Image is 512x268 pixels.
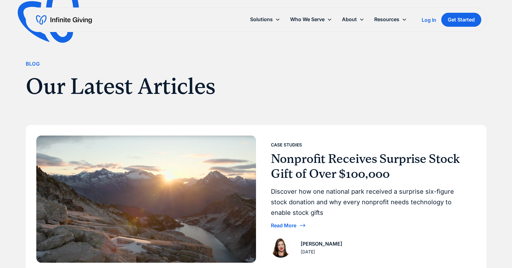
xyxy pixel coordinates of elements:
[36,15,92,25] a: home
[337,13,369,26] div: About
[285,13,337,26] div: Who We Serve
[250,15,273,24] div: Solutions
[290,15,325,24] div: Who We Serve
[422,17,436,22] div: Log In
[369,13,412,26] div: Resources
[26,73,344,100] h1: Our Latest Articles
[271,141,302,149] div: Case Studies
[342,15,357,24] div: About
[245,13,285,26] div: Solutions
[374,15,399,24] div: Resources
[271,151,471,181] h3: Nonprofit Receives Surprise Stock Gift of Over $100,000
[271,223,296,228] div: Read More
[301,240,342,248] div: [PERSON_NAME]
[301,248,315,256] div: [DATE]
[271,186,471,218] div: Discover how one national park received a surprise six-figure stock donation and why every nonpro...
[422,16,436,24] a: Log In
[26,60,40,68] div: Blog
[441,13,481,27] a: Get Started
